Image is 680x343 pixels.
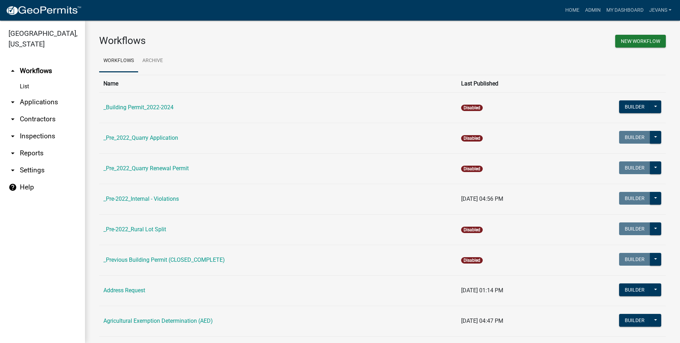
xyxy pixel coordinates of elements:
[103,256,225,263] a: _Previous Building Permit (CLOSED_COMPLETE)
[619,192,650,205] button: Builder
[99,75,457,92] th: Name
[103,287,145,294] a: Address Request
[619,161,650,174] button: Builder
[103,195,179,202] a: _Pre-2022_Internal - Violations
[103,226,166,233] a: _Pre-2022_Rural Lot Split
[8,132,17,140] i: arrow_drop_down
[461,195,503,202] span: [DATE] 04:56 PM
[582,4,603,17] a: Admin
[103,134,178,141] a: _Pre_2022_Quarry Application
[103,165,189,172] a: _Pre_2022_Quarry Renewal Permit
[138,50,167,72] a: Archive
[619,222,650,235] button: Builder
[461,317,503,324] span: [DATE] 04:47 PM
[8,98,17,106] i: arrow_drop_down
[615,35,666,48] button: New Workflow
[461,105,483,111] span: Disabled
[461,227,483,233] span: Disabled
[619,314,650,327] button: Builder
[103,317,213,324] a: Agricultural Exemption Determination (AED)
[619,283,650,296] button: Builder
[8,115,17,123] i: arrow_drop_down
[99,35,377,47] h3: Workflows
[619,253,650,266] button: Builder
[8,166,17,175] i: arrow_drop_down
[461,135,483,142] span: Disabled
[619,100,650,113] button: Builder
[461,166,483,172] span: Disabled
[457,75,561,92] th: Last Published
[99,50,138,72] a: Workflows
[603,4,646,17] a: My Dashboard
[8,149,17,157] i: arrow_drop_down
[103,104,174,111] a: _Building Permit_2022-2024
[619,131,650,144] button: Builder
[646,4,674,17] a: jevans
[562,4,582,17] a: Home
[461,287,503,294] span: [DATE] 01:14 PM
[8,183,17,192] i: help
[8,67,17,75] i: arrow_drop_up
[461,257,483,264] span: Disabled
